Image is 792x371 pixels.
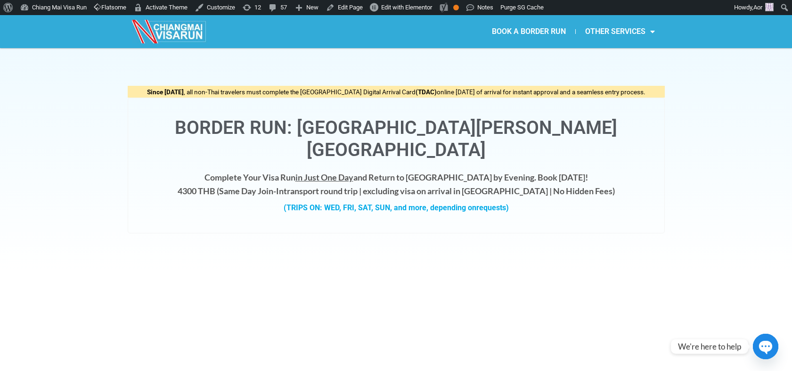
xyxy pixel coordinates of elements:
[453,5,459,10] div: OK
[476,203,509,212] span: requests)
[295,172,353,182] span: in Just One Day
[219,186,284,196] strong: Same Day Join-In
[284,203,509,212] strong: (TRIPS ON: WED, FRI, SAT, SUN, and more, depending on
[396,21,664,42] nav: Menu
[753,4,762,11] span: Aor
[138,171,655,198] h4: Complete Your Visa Run and Return to [GEOGRAPHIC_DATA] by Evening. Book [DATE]! 4300 THB ( transp...
[147,88,184,96] strong: Since [DATE]
[147,88,645,96] span: , all non-Thai travelers must complete the [GEOGRAPHIC_DATA] Digital Arrival Card online [DATE] o...
[138,117,655,161] h1: Border Run: [GEOGRAPHIC_DATA][PERSON_NAME][GEOGRAPHIC_DATA]
[576,21,664,42] a: OTHER SERVICES
[416,88,437,96] strong: (TDAC)
[482,21,575,42] a: BOOK A BORDER RUN
[381,4,432,11] span: Edit with Elementor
